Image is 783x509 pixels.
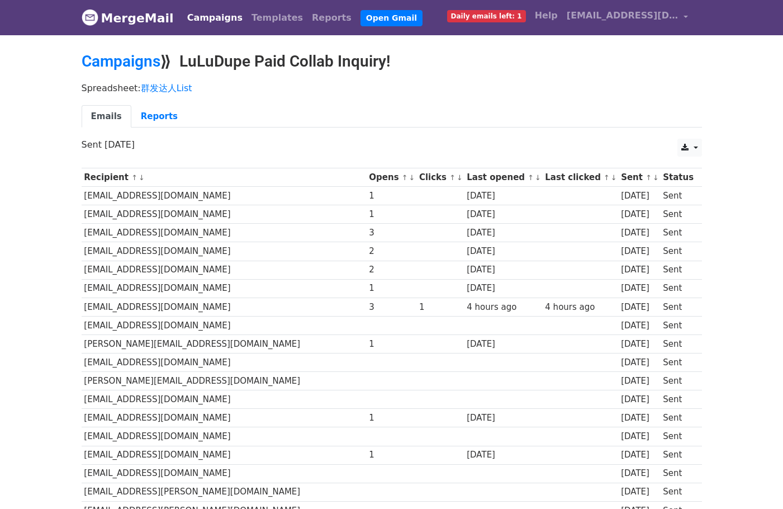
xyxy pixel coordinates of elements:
[621,208,658,221] div: [DATE]
[660,354,696,372] td: Sent
[660,261,696,279] td: Sent
[419,301,462,314] div: 1
[82,483,367,501] td: [EMAIL_ADDRESS][PERSON_NAME][DOMAIN_NAME]
[82,354,367,372] td: [EMAIL_ADDRESS][DOMAIN_NAME]
[621,263,658,276] div: [DATE]
[467,245,539,258] div: [DATE]
[82,224,367,242] td: [EMAIL_ADDRESS][DOMAIN_NAME]
[621,412,658,425] div: [DATE]
[660,242,696,261] td: Sent
[621,190,658,202] div: [DATE]
[183,7,247,29] a: Campaigns
[621,319,658,332] div: [DATE]
[621,375,658,388] div: [DATE]
[621,282,658,295] div: [DATE]
[467,338,539,351] div: [DATE]
[562,4,693,31] a: [EMAIL_ADDRESS][DOMAIN_NAME]
[467,282,539,295] div: [DATE]
[660,224,696,242] td: Sent
[567,9,678,22] span: [EMAIL_ADDRESS][DOMAIN_NAME]
[621,430,658,443] div: [DATE]
[621,486,658,498] div: [DATE]
[369,449,414,461] div: 1
[660,187,696,205] td: Sent
[82,105,131,128] a: Emails
[621,301,658,314] div: [DATE]
[82,316,367,334] td: [EMAIL_ADDRESS][DOMAIN_NAME]
[369,245,414,258] div: 2
[467,449,539,461] div: [DATE]
[409,173,415,182] a: ↓
[307,7,356,29] a: Reports
[82,334,367,353] td: [PERSON_NAME][EMAIL_ADDRESS][DOMAIN_NAME]
[82,139,702,150] p: Sent [DATE]
[447,10,526,22] span: Daily emails left: 1
[646,173,652,182] a: ↑
[82,279,367,298] td: [EMAIL_ADDRESS][DOMAIN_NAME]
[82,298,367,316] td: [EMAIL_ADDRESS][DOMAIN_NAME]
[82,82,702,94] p: Spreadsheet:
[660,409,696,427] td: Sent
[530,4,562,27] a: Help
[660,483,696,501] td: Sent
[82,242,367,261] td: [EMAIL_ADDRESS][DOMAIN_NAME]
[467,412,539,425] div: [DATE]
[82,6,174,30] a: MergeMail
[141,83,192,93] a: 群发达人List
[82,390,367,409] td: [EMAIL_ADDRESS][DOMAIN_NAME]
[467,190,539,202] div: [DATE]
[131,105,187,128] a: Reports
[367,168,417,187] th: Opens
[467,263,539,276] div: [DATE]
[545,301,615,314] div: 4 hours ago
[660,279,696,298] td: Sent
[449,173,455,182] a: ↑
[416,168,464,187] th: Clicks
[535,173,541,182] a: ↓
[528,173,534,182] a: ↑
[621,227,658,239] div: [DATE]
[82,168,367,187] th: Recipient
[369,263,414,276] div: 2
[402,173,408,182] a: ↑
[543,168,619,187] th: Last clicked
[660,205,696,224] td: Sent
[660,372,696,390] td: Sent
[82,409,367,427] td: [EMAIL_ADDRESS][DOMAIN_NAME]
[369,208,414,221] div: 1
[621,356,658,369] div: [DATE]
[457,173,463,182] a: ↓
[82,446,367,464] td: [EMAIL_ADDRESS][DOMAIN_NAME]
[82,52,702,71] h2: ⟫ LuLuDupe Paid Collab Inquiry!
[660,446,696,464] td: Sent
[369,227,414,239] div: 3
[369,190,414,202] div: 1
[660,298,696,316] td: Sent
[82,52,160,70] a: Campaigns
[467,208,539,221] div: [DATE]
[82,9,98,26] img: MergeMail logo
[443,4,530,27] a: Daily emails left: 1
[82,427,367,446] td: [EMAIL_ADDRESS][DOMAIN_NAME]
[604,173,610,182] a: ↑
[467,301,539,314] div: 4 hours ago
[369,412,414,425] div: 1
[139,173,145,182] a: ↓
[621,449,658,461] div: [DATE]
[82,205,367,224] td: [EMAIL_ADDRESS][DOMAIN_NAME]
[360,10,423,26] a: Open Gmail
[621,393,658,406] div: [DATE]
[247,7,307,29] a: Templates
[369,282,414,295] div: 1
[660,390,696,409] td: Sent
[660,334,696,353] td: Sent
[82,187,367,205] td: [EMAIL_ADDRESS][DOMAIN_NAME]
[660,464,696,483] td: Sent
[621,245,658,258] div: [DATE]
[464,168,542,187] th: Last opened
[660,168,696,187] th: Status
[82,261,367,279] td: [EMAIL_ADDRESS][DOMAIN_NAME]
[369,301,414,314] div: 3
[618,168,660,187] th: Sent
[621,338,658,351] div: [DATE]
